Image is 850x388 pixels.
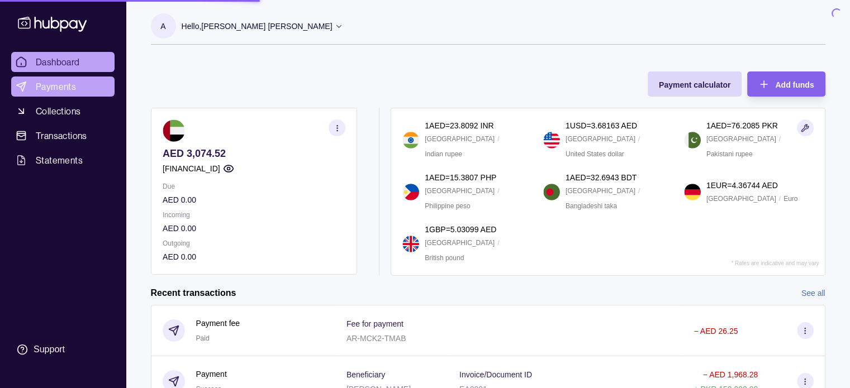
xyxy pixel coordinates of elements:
p: 1 AED = 76.2085 PKR [706,119,778,132]
p: [GEOGRAPHIC_DATA] [425,133,495,145]
a: Transactions [11,126,115,146]
p: [GEOGRAPHIC_DATA] [706,133,776,145]
span: Payment calculator [659,80,730,89]
p: AR-MCK2-TMAB [346,334,406,343]
p: Payment [196,368,227,380]
span: Paid [196,334,210,342]
div: Support [34,343,65,356]
p: AED 0.00 [163,251,345,263]
p: / [638,133,640,145]
img: ph [402,184,419,200]
p: / [497,237,499,249]
p: [GEOGRAPHIC_DATA] [425,185,495,197]
p: 1 AED = 23.8092 INR [425,119,493,132]
p: 1 USD = 3.68163 AED [566,119,637,132]
a: Statements [11,150,115,170]
p: Incoming [163,209,345,221]
span: Collections [36,104,80,118]
span: Add funds [775,80,814,89]
p: AED 3,074.52 [163,147,345,160]
p: Fee for payment [346,319,403,328]
p: Payment fee [196,317,240,329]
p: 1 GBP = 5.03099 AED [425,223,496,236]
p: * Rates are indicative and may vary [731,260,819,266]
p: AED 0.00 [163,222,345,234]
p: [GEOGRAPHIC_DATA] [425,237,495,249]
p: − AED 26.25 [694,327,738,336]
img: in [402,132,419,149]
img: us [543,132,560,149]
img: bd [543,184,560,200]
p: Due [163,180,345,193]
p: Philippine peso [425,200,470,212]
p: / [779,193,781,205]
span: Statements [36,154,83,167]
p: / [638,185,640,197]
a: Support [11,338,115,361]
img: gb [402,236,419,252]
p: / [779,133,781,145]
p: Indian rupee [425,148,462,160]
p: Invoice/Document ID [459,370,532,379]
p: Bangladeshi taka [566,200,617,212]
p: [GEOGRAPHIC_DATA] [566,185,635,197]
img: ae [163,119,185,142]
p: 1 AED = 32.6943 BDT [566,171,637,184]
span: Dashboard [36,55,80,69]
a: Collections [11,101,115,121]
p: Hello, [PERSON_NAME] [PERSON_NAME] [182,20,333,32]
button: Payment calculator [648,71,742,97]
p: United States dollar [566,148,624,160]
h2: Recent transactions [151,287,236,299]
p: / [497,185,499,197]
p: [GEOGRAPHIC_DATA] [566,133,635,145]
p: A [160,20,165,32]
p: British pound [425,252,464,264]
span: Transactions [36,129,87,142]
p: − AED 1,968.28 [703,370,758,379]
img: pk [684,132,701,149]
button: Add funds [747,71,825,97]
p: [FINANCIAL_ID] [163,162,220,175]
p: AED 0.00 [163,194,345,206]
span: Payments [36,80,76,93]
a: Dashboard [11,52,115,72]
p: Pakistani rupee [706,148,753,160]
img: de [684,184,701,200]
a: See all [801,287,825,299]
p: Outgoing [163,237,345,250]
a: Payments [11,76,115,97]
p: Euro [783,193,797,205]
p: 1 AED = 15.3807 PHP [425,171,496,184]
p: [GEOGRAPHIC_DATA] [706,193,776,205]
p: Beneficiary [346,370,385,379]
p: 1 EUR = 4.36744 AED [706,179,778,191]
p: / [497,133,499,145]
